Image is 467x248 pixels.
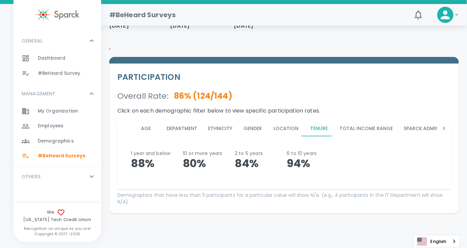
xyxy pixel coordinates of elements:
a: Employees [13,119,101,133]
p: Demographics that have less than 5 participants for a particular value will show N/A. (e.g., 4 pa... [117,192,451,205]
h5: PARTICIPATION [117,72,451,83]
p: 1 year and below [131,150,177,157]
div: OTHERS [13,166,101,187]
button: Department [161,120,203,136]
button: Total Income Range [334,120,398,136]
span: Dashboard [38,55,65,62]
p: [DATE] [223,22,253,30]
a: Sparck logo [13,7,101,23]
button: Tenure [304,120,334,136]
p: 88% [131,157,177,170]
p: Recognition as unique as you are! [13,226,101,231]
p: 84% [235,157,281,170]
p: [DATE] [109,22,137,30]
p: Click on each demographic filter below to view specific participation rates. [117,107,451,115]
p: 80% [183,157,229,170]
button: Location [268,120,304,136]
span: We [US_STATE] Tech Credit Union [13,209,101,223]
h1: #BeHeard Surveys [109,9,176,20]
span: My Organization [38,108,78,115]
p: 86 % ( 124 / 144 ) [169,91,232,101]
div: GENERAL [13,31,101,51]
a: Demographics [13,134,101,149]
p: GENERAL [22,37,42,44]
span: Demographics [38,138,74,145]
p: 6 to 10 years [287,150,333,157]
div: Language [413,235,460,248]
span: #BeHeard Surveys [38,153,85,159]
button: Ethnicity [203,120,238,136]
span: #BeHeard Survey [38,70,80,77]
p: 10 or more years [183,150,229,157]
p: 94% [287,157,333,170]
button: Sparck Admin [398,120,444,136]
p: [DATE] [169,22,190,30]
a: Dashboard [13,51,101,66]
p: Overall Rate : [117,91,169,101]
div: , [109,3,459,213]
p: 2 to 5 years [235,150,281,157]
span: Employees [38,123,63,129]
p: MANAGEMENT [22,90,56,97]
a: #BeHeard Surveys [13,149,101,163]
p: Copyright © 2017 - 2025 [13,231,101,237]
a: My Organization [13,104,101,119]
img: Sparck logo [35,7,79,23]
p: OTHERS [22,173,40,180]
a: English [414,235,460,248]
button: Gender [238,120,268,136]
div: GENERAL [13,51,101,84]
a: #BeHeard Survey [13,66,101,81]
div: MANAGEMENT [13,104,101,166]
button: Age [131,120,161,136]
div: disabled tabs example [131,120,437,136]
aside: Language selected: English [413,235,460,248]
div: MANAGEMENT [13,84,101,104]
